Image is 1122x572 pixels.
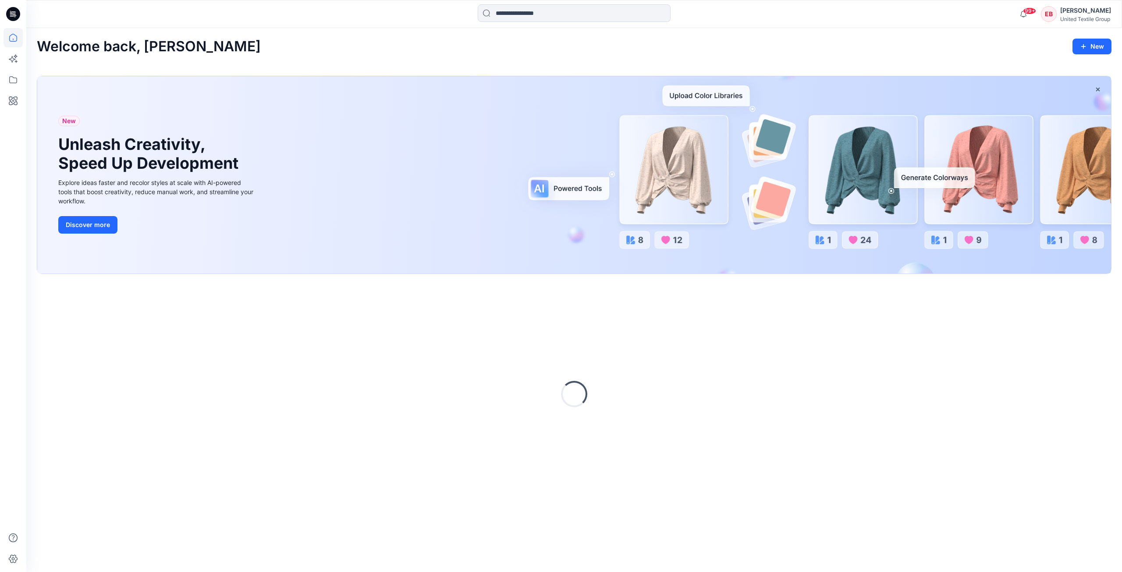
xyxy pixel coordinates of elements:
h1: Unleash Creativity, Speed Up Development [58,135,242,173]
button: New [1072,39,1111,54]
div: Explore ideas faster and recolor styles at scale with AI-powered tools that boost creativity, red... [58,178,256,206]
button: Discover more [58,216,117,234]
div: United Textile Group [1060,16,1111,22]
h2: Welcome back, [PERSON_NAME] [37,39,261,55]
a: Discover more [58,216,256,234]
span: 99+ [1023,7,1036,14]
div: EB [1041,6,1057,22]
span: New [62,116,76,126]
div: [PERSON_NAME] [1060,5,1111,16]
